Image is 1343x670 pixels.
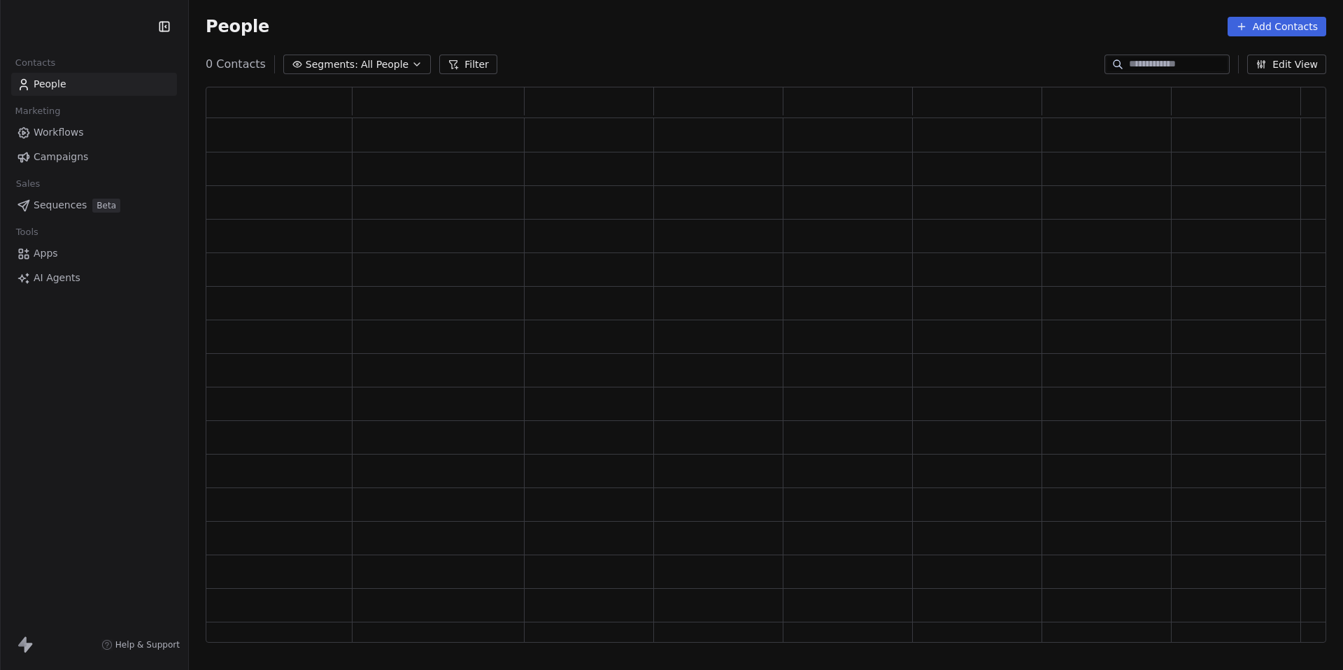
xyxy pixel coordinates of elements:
a: AI Agents [11,266,177,290]
span: People [34,77,66,92]
span: Help & Support [115,639,180,650]
button: Add Contacts [1228,17,1326,36]
span: All People [361,57,408,72]
span: Tools [10,222,44,243]
a: Apps [11,242,177,265]
span: Campaigns [34,150,88,164]
span: People [206,16,269,37]
span: Segments: [306,57,358,72]
span: Workflows [34,125,84,140]
span: Sales [10,173,46,194]
span: Marketing [9,101,66,122]
a: People [11,73,177,96]
span: Beta [92,199,120,213]
span: Sequences [34,198,87,213]
button: Edit View [1247,55,1326,74]
span: AI Agents [34,271,80,285]
a: Help & Support [101,639,180,650]
span: Apps [34,246,58,261]
button: Filter [439,55,497,74]
span: Contacts [9,52,62,73]
span: 0 Contacts [206,56,266,73]
a: Campaigns [11,145,177,169]
a: Workflows [11,121,177,144]
a: SequencesBeta [11,194,177,217]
